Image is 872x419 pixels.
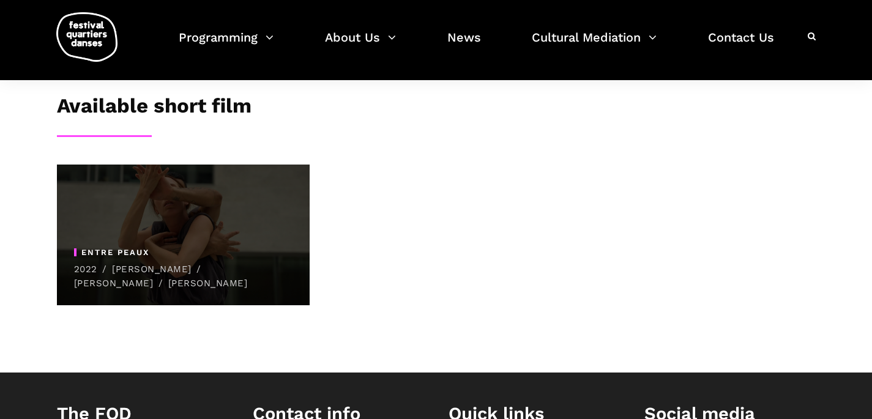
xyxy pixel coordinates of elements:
a: Programming [179,27,274,63]
h3: Available short film [57,94,252,124]
img: logo-fqd-med [56,12,117,62]
a: News [447,27,481,63]
a: [PERSON_NAME] [74,278,154,289]
a: Entre peaux [81,248,149,257]
a: Cultural Mediation [532,27,657,63]
span: / [158,278,163,289]
a: 2022 [74,264,97,275]
a: Contact Us [708,27,774,63]
span: / [102,264,107,275]
a: About Us [325,27,396,63]
a: [PERSON_NAME] [168,278,248,289]
span: / [196,264,201,275]
a: [PERSON_NAME] [112,264,192,275]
